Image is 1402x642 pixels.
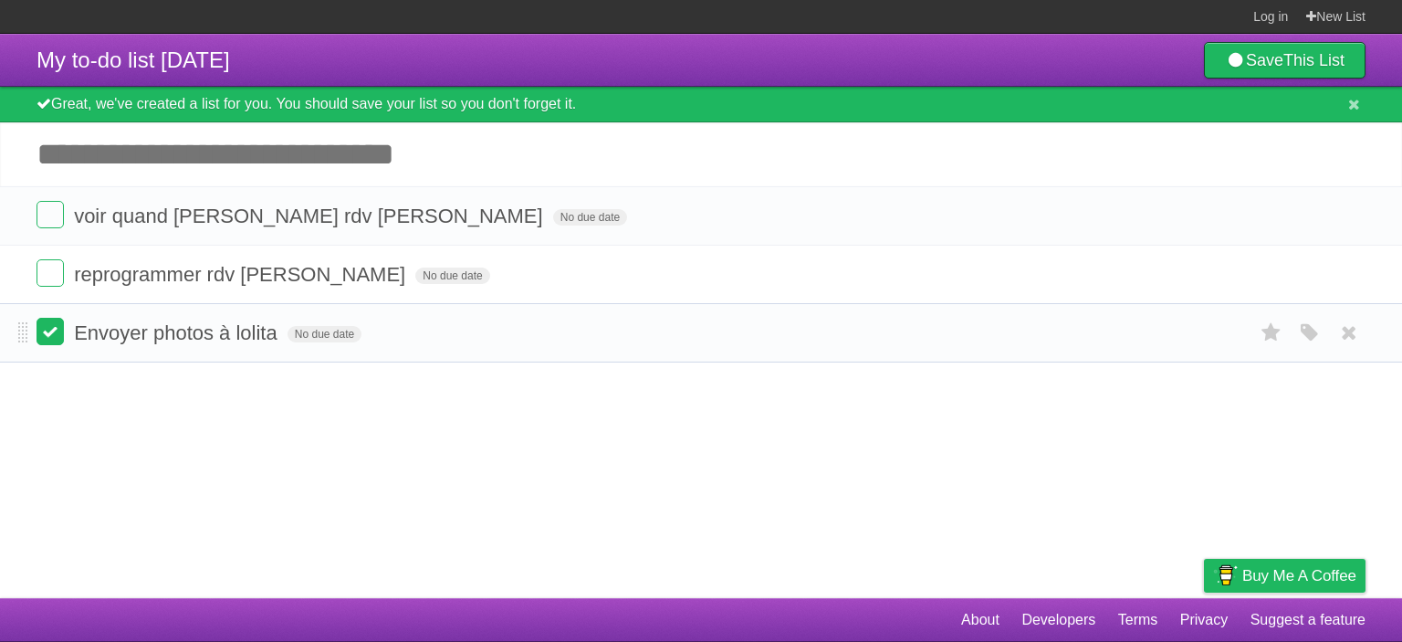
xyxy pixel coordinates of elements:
[553,209,627,226] span: No due date
[1204,559,1365,593] a: Buy me a coffee
[1283,51,1344,69] b: This List
[415,268,489,284] span: No due date
[37,201,64,228] label: Done
[1242,560,1356,592] span: Buy me a coffee
[37,259,64,287] label: Done
[1180,603,1228,637] a: Privacy
[1204,42,1365,79] a: SaveThis List
[1213,560,1238,591] img: Buy me a coffee
[74,321,282,344] span: Envoyer photos à lolita
[74,205,548,227] span: voir quand [PERSON_NAME] rdv [PERSON_NAME]
[1254,318,1289,348] label: Star task
[288,326,361,342] span: No due date
[961,603,999,637] a: About
[37,318,64,345] label: Done
[74,263,410,286] span: reprogrammer rdv [PERSON_NAME]
[1021,603,1095,637] a: Developers
[1250,603,1365,637] a: Suggest a feature
[1118,603,1158,637] a: Terms
[37,47,230,72] span: My to-do list [DATE]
